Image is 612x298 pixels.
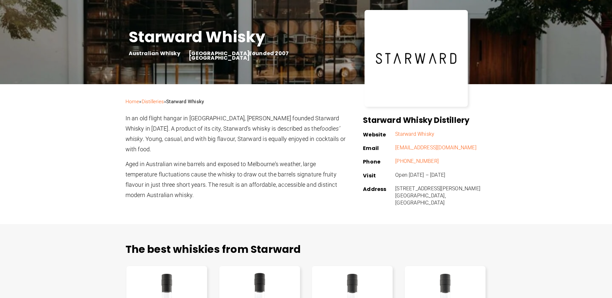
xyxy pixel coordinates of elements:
[166,99,204,104] strong: Starward Whisky
[363,146,395,151] p: Email
[363,115,490,125] h2: Starward Whisky Distillery
[374,47,458,69] img: Starward - Logo
[395,144,477,151] a: [EMAIL_ADDRESS][DOMAIN_NAME]
[125,99,204,104] span: » »
[189,50,252,62] a: [GEOGRAPHIC_DATA], [GEOGRAPHIC_DATA]
[142,99,164,104] a: Distilleries
[395,158,439,164] a: [PHONE_NUMBER]
[363,160,395,164] p: Phone
[395,185,487,206] p: [STREET_ADDRESS][PERSON_NAME] [GEOGRAPHIC_DATA], [GEOGRAPHIC_DATA]
[125,99,139,104] a: Home
[249,51,309,56] div: Founded 2007
[363,174,395,178] p: Visit
[125,125,340,142] em: foodies’ whisky
[363,187,395,192] p: Address
[129,50,180,57] a: Australian Whisky
[125,113,347,154] p: In an old flight hangar in [GEOGRAPHIC_DATA], [PERSON_NAME] founded Starward Whisky in [DATE]. A ...
[125,243,487,256] h2: The best whiskies from Starward
[125,159,347,200] p: Aged in Australian wine barrels and exposed to Melbourne’s weather, large temperature fluctuation...
[363,133,395,137] p: Website
[129,28,357,46] h1: Starward Whisky
[395,131,434,137] a: Starward Whisky
[395,172,487,179] div: Open [DATE] – [DATE]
